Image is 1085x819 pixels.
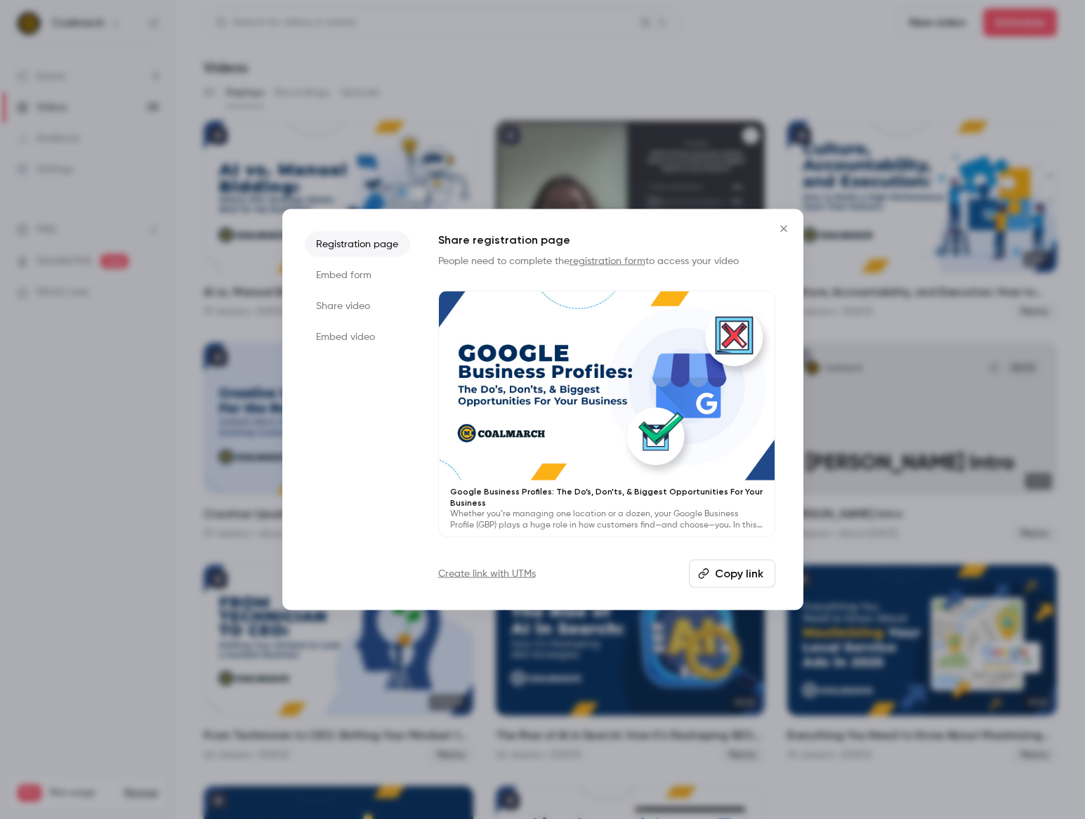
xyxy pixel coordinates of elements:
p: Google Business Profiles: The Do’s, Don’ts, & Biggest Opportunities For Your Business [450,485,763,508]
h1: Share registration page [438,232,775,249]
p: People need to complete the to access your video [438,254,775,268]
li: Registration page [305,232,410,257]
button: Copy link [689,559,775,587]
button: Close [770,215,798,243]
a: Create link with UTMs [438,566,536,580]
li: Embed form [305,263,410,288]
a: registration form [570,256,645,266]
li: Share video [305,294,410,319]
a: Google Business Profiles: The Do’s, Don’ts, & Biggest Opportunities For Your BusinessWhether you’... [438,291,775,537]
li: Embed video [305,325,410,350]
p: Whether you’re managing one location or a dozen, your Google Business Profile (GBP) plays a huge ... [450,508,763,530]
